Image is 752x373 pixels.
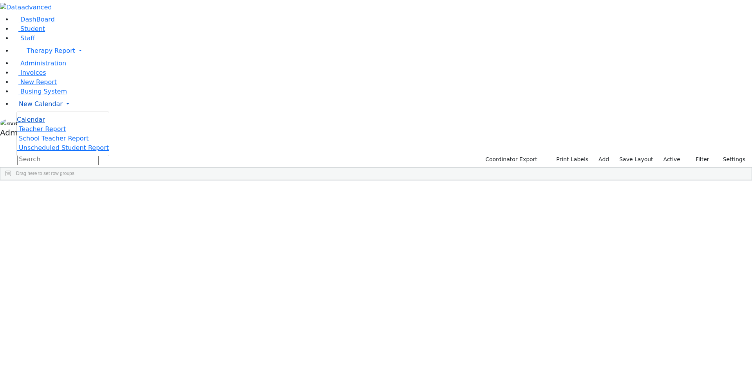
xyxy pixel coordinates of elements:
span: New Report [20,78,57,86]
a: Invoices [13,69,46,76]
a: Calendar [17,115,45,124]
a: Therapy Report [13,43,752,59]
span: Invoices [20,69,46,76]
button: Save Layout [616,153,656,166]
span: Busing System [20,88,67,95]
a: Unscheduled Student Report [17,144,109,151]
button: Print Labels [547,153,592,166]
span: Unscheduled Student Report [19,144,109,151]
ul: Therapy Report [16,112,109,156]
button: Settings [713,153,749,166]
a: New Calendar [13,96,752,112]
span: Calendar [17,116,45,123]
span: DashBoard [20,16,55,23]
a: Student [13,25,45,32]
span: Student [20,25,45,32]
span: Staff [20,34,35,42]
span: New Calendar [19,100,63,108]
span: Therapy Report [27,47,75,54]
a: Administration [13,59,66,67]
a: Add [595,153,613,166]
a: DashBoard [13,16,55,23]
input: Search [17,153,99,165]
a: School Teacher Report [17,135,89,142]
button: Filter [685,153,713,166]
a: New Report [13,78,57,86]
a: Busing System [13,88,67,95]
a: Staff [13,34,35,42]
span: Teacher Report [19,125,66,133]
span: Administration [20,59,66,67]
span: School Teacher Report [19,135,89,142]
label: Active [660,153,684,166]
button: Coordinator Export [480,153,541,166]
a: Teacher Report [17,125,66,133]
span: Drag here to set row groups [16,171,74,176]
